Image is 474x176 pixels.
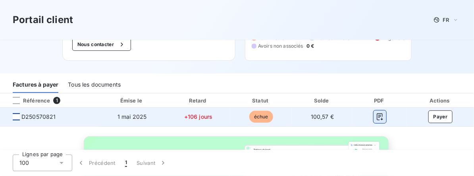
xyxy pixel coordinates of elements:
[168,97,229,104] div: Retard
[125,159,127,167] span: 1
[249,111,273,123] span: échue
[72,155,120,171] button: Précédent
[258,43,303,50] span: Avoirs non associés
[184,113,213,120] span: +106 jours
[118,113,147,120] span: 1 mai 2025
[443,17,449,23] span: FR
[13,76,58,93] div: Factures à payer
[68,76,121,93] div: Tous les documents
[21,113,56,121] span: D250570821
[99,97,165,104] div: Émise le
[120,155,132,171] button: 1
[311,113,334,120] span: 100,57 €
[428,110,453,123] button: Payer
[132,155,172,171] button: Suivant
[306,43,314,50] span: 0 €
[232,97,291,104] div: Statut
[19,159,29,167] span: 100
[13,13,73,27] h3: Portail client
[53,97,60,104] span: 1
[408,97,472,104] div: Actions
[6,97,50,104] div: Référence
[72,38,131,51] button: Nous contacter
[354,97,405,104] div: PDF
[294,97,351,104] div: Solde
